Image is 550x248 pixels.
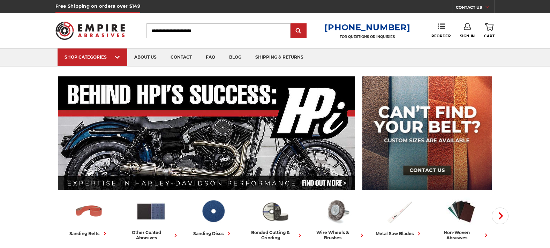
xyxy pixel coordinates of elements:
[446,196,477,226] img: Non-woven Abrasives
[123,196,179,240] a: other coated abrasives
[61,196,117,237] a: sanding belts
[362,76,492,190] img: promo banner for custom belts.
[136,196,166,226] img: Other Coated Abrasives
[492,208,508,224] button: Next
[460,34,475,38] span: Sign In
[123,230,179,240] div: other coated abrasives
[198,196,228,226] img: Sanding Discs
[384,196,415,226] img: Metal Saw Blades
[433,230,490,240] div: non-woven abrasives
[309,230,366,240] div: wire wheels & brushes
[74,196,104,226] img: Sanding Belts
[199,48,222,66] a: faq
[431,23,451,38] a: Reorder
[324,22,410,32] a: [PHONE_NUMBER]
[222,48,248,66] a: blog
[58,76,355,190] img: Banner for an interview featuring Horsepower Inc who makes Harley performance upgrades featured o...
[193,230,233,237] div: sanding discs
[484,23,495,38] a: Cart
[484,34,495,38] span: Cart
[164,48,199,66] a: contact
[65,54,120,60] div: SHOP CATEGORIES
[185,196,241,237] a: sanding discs
[322,196,353,226] img: Wire Wheels & Brushes
[433,196,490,240] a: non-woven abrasives
[260,196,291,226] img: Bonded Cutting & Grinding
[55,17,125,44] img: Empire Abrasives
[456,3,495,13] a: CONTACT US
[247,230,303,240] div: bonded cutting & grinding
[247,196,303,240] a: bonded cutting & grinding
[324,35,410,39] p: FOR QUESTIONS OR INQUIRIES
[69,230,108,237] div: sanding belts
[309,196,366,240] a: wire wheels & brushes
[376,230,423,237] div: metal saw blades
[127,48,164,66] a: about us
[371,196,428,237] a: metal saw blades
[431,34,451,38] span: Reorder
[248,48,310,66] a: shipping & returns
